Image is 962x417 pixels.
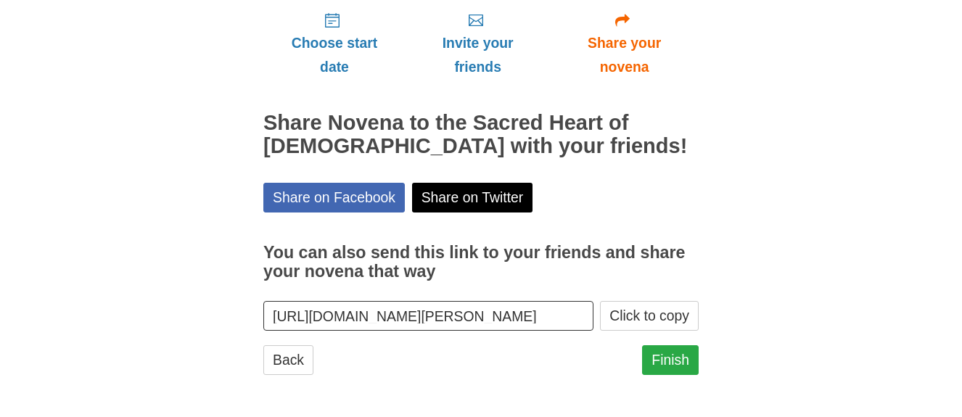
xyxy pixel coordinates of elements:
span: Choose start date [278,31,391,79]
a: Finish [642,345,699,375]
span: Share your novena [564,31,684,79]
a: Share on Twitter [412,183,533,212]
a: Share on Facebook [263,183,405,212]
h3: You can also send this link to your friends and share your novena that way [263,244,699,281]
a: Back [263,345,313,375]
button: Click to copy [600,301,699,331]
span: Invite your friends [420,31,535,79]
h2: Share Novena to the Sacred Heart of [DEMOGRAPHIC_DATA] with your friends! [263,112,699,158]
